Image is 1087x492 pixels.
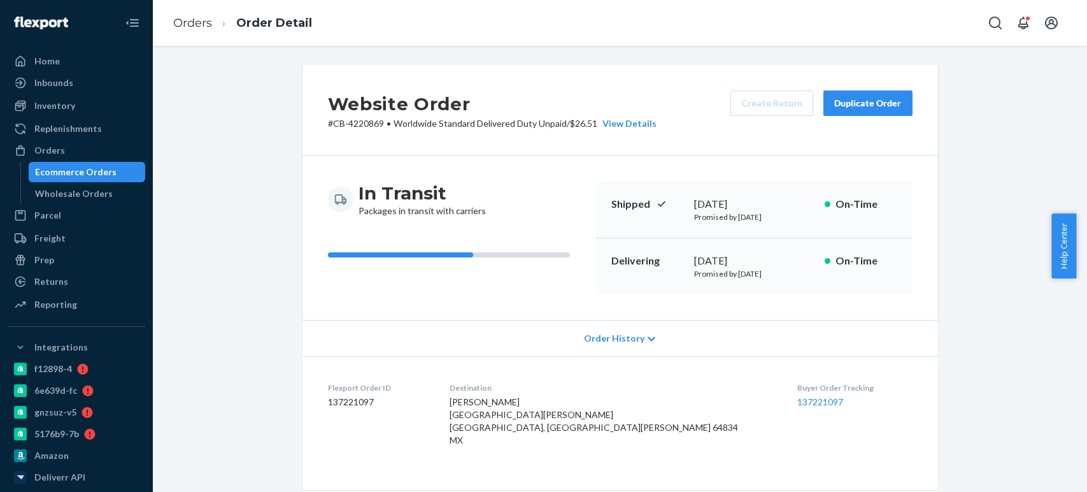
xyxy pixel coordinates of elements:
[584,332,644,345] span: Order History
[8,445,145,466] a: Amazon
[8,467,145,488] a: Deliverr API
[450,396,738,445] span: [PERSON_NAME] [GEOGRAPHIC_DATA][PERSON_NAME] [GEOGRAPHIC_DATA], [GEOGRAPHIC_DATA][PERSON_NAME] 64...
[34,341,88,354] div: Integrations
[694,254,814,268] div: [DATE]
[8,380,145,401] a: 6e639d-fc
[173,16,212,30] a: Orders
[34,55,60,68] div: Home
[34,298,77,311] div: Reporting
[120,10,145,36] button: Close Navigation
[8,337,145,358] button: Integrations
[597,117,657,130] button: View Details
[8,250,145,270] a: Prep
[835,197,897,212] p: On-Time
[8,424,145,444] a: 5176b9-7b
[34,363,72,375] div: f12898-4
[611,197,684,212] p: Shipped
[34,76,73,89] div: Inbounds
[328,90,657,117] h2: Website Order
[8,228,145,249] a: Freight
[8,96,145,116] a: Inventory
[14,17,68,29] img: Flexport logo
[730,90,813,116] button: Create Return
[8,205,145,226] a: Parcel
[394,118,567,129] span: Worldwide Standard Delivered Duty Unpaid
[34,232,66,245] div: Freight
[694,268,814,279] p: Promised by [DATE]
[835,254,897,268] p: On-Time
[834,97,902,110] div: Duplicate Order
[823,90,913,116] button: Duplicate Order
[34,122,102,135] div: Replenishments
[1051,213,1076,279] button: Help Center
[8,271,145,292] a: Returns
[34,428,79,440] div: 5176b9-7b
[8,402,145,423] a: gnzsuz-v5
[797,382,913,393] dt: Buyer Order Tracking
[34,275,68,288] div: Returns
[34,471,85,484] div: Deliverr API
[694,212,814,222] p: Promised by [DATE]
[450,382,777,393] dt: Destination
[359,182,486,217] div: Packages in transit with carriers
[8,140,145,161] a: Orders
[35,166,117,178] div: Ecommerce Orders
[359,182,486,205] h3: In Transit
[8,359,145,379] a: f12898-4
[328,382,430,393] dt: Flexport Order ID
[34,384,77,397] div: 6e639d-fc
[236,16,312,30] a: Order Detail
[34,254,54,266] div: Prep
[797,396,843,407] a: 137221097
[8,51,145,71] a: Home
[34,99,75,112] div: Inventory
[983,10,1008,36] button: Open Search Box
[328,117,657,130] p: # CB-4220869 / $26.51
[35,187,113,200] div: Wholesale Orders
[34,449,69,462] div: Amazon
[8,119,145,139] a: Replenishments
[34,209,61,222] div: Parcel
[1011,10,1036,36] button: Open notifications
[1039,10,1064,36] button: Open account menu
[8,73,145,93] a: Inbounds
[611,254,684,268] p: Delivering
[34,406,76,419] div: gnzsuz-v5
[29,162,146,182] a: Ecommerce Orders
[694,197,814,212] div: [DATE]
[8,294,145,315] a: Reporting
[163,4,322,42] ol: breadcrumbs
[29,184,146,204] a: Wholesale Orders
[328,396,430,409] dd: 137221097
[34,144,65,157] div: Orders
[387,118,391,129] span: •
